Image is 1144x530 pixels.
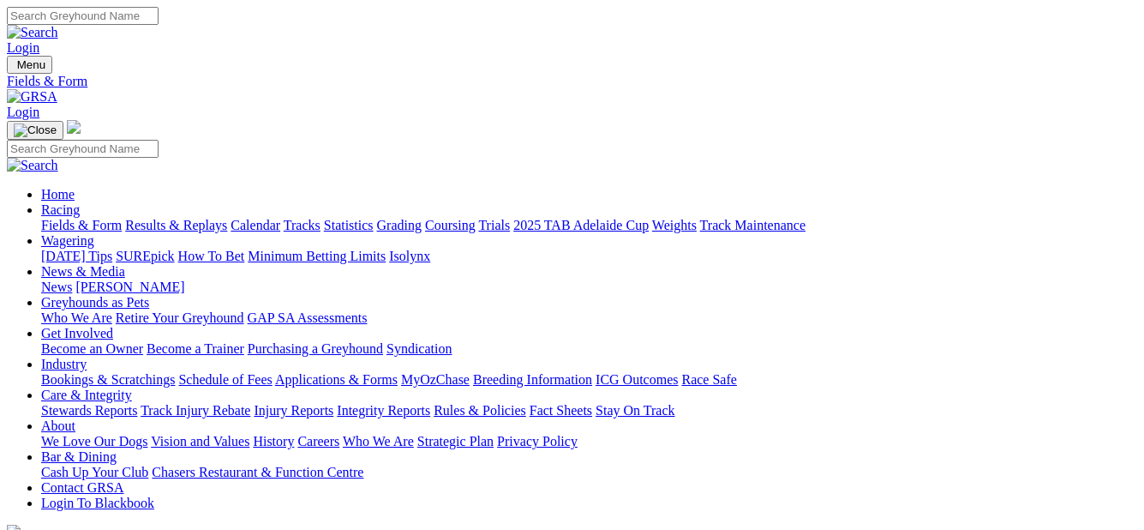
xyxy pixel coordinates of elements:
[151,434,249,449] a: Vision and Values
[377,218,422,232] a: Grading
[41,280,1137,295] div: News & Media
[41,249,112,263] a: [DATE] Tips
[401,372,470,387] a: MyOzChase
[7,7,159,25] input: Search
[231,218,280,232] a: Calendar
[700,218,806,232] a: Track Maintenance
[7,25,58,40] img: Search
[41,310,1137,326] div: Greyhounds as Pets
[147,341,244,356] a: Become a Trainer
[41,434,1137,449] div: About
[41,388,132,402] a: Care & Integrity
[41,218,122,232] a: Fields & Form
[389,249,430,263] a: Isolynx
[41,403,137,418] a: Stewards Reports
[473,372,592,387] a: Breeding Information
[41,496,154,510] a: Login To Blackbook
[17,58,45,71] span: Menu
[41,372,1137,388] div: Industry
[254,403,333,418] a: Injury Reports
[41,280,72,294] a: News
[596,403,674,418] a: Stay On Track
[434,403,526,418] a: Rules & Policies
[7,158,58,173] img: Search
[7,89,57,105] img: GRSA
[681,372,736,387] a: Race Safe
[513,218,649,232] a: 2025 TAB Adelaide Cup
[7,121,63,140] button: Toggle navigation
[141,403,250,418] a: Track Injury Rebate
[297,434,339,449] a: Careers
[178,249,245,263] a: How To Bet
[7,56,52,74] button: Toggle navigation
[248,341,383,356] a: Purchasing a Greyhound
[41,326,113,340] a: Get Involved
[7,140,159,158] input: Search
[41,403,1137,419] div: Care & Integrity
[386,341,452,356] a: Syndication
[596,372,678,387] a: ICG Outcomes
[497,434,578,449] a: Privacy Policy
[275,372,398,387] a: Applications & Forms
[41,310,112,325] a: Who We Are
[284,218,320,232] a: Tracks
[152,465,363,479] a: Chasers Restaurant & Function Centre
[530,403,592,418] a: Fact Sheets
[41,295,149,310] a: Greyhounds as Pets
[41,465,1137,480] div: Bar & Dining
[41,449,117,464] a: Bar & Dining
[7,40,39,55] a: Login
[41,202,80,217] a: Racing
[478,218,510,232] a: Trials
[41,434,147,449] a: We Love Our Dogs
[425,218,476,232] a: Coursing
[75,280,184,294] a: [PERSON_NAME]
[253,434,294,449] a: History
[41,341,143,356] a: Become an Owner
[41,372,175,387] a: Bookings & Scratchings
[248,249,386,263] a: Minimum Betting Limits
[41,218,1137,233] div: Racing
[178,372,272,387] a: Schedule of Fees
[116,310,244,325] a: Retire Your Greyhound
[116,249,174,263] a: SUREpick
[7,105,39,119] a: Login
[7,74,1137,89] a: Fields & Form
[14,123,57,137] img: Close
[41,341,1137,357] div: Get Involved
[41,249,1137,264] div: Wagering
[41,233,94,248] a: Wagering
[41,480,123,495] a: Contact GRSA
[41,419,75,433] a: About
[248,310,368,325] a: GAP SA Assessments
[324,218,374,232] a: Statistics
[337,403,430,418] a: Integrity Reports
[67,120,81,134] img: logo-grsa-white.png
[41,264,125,279] a: News & Media
[652,218,697,232] a: Weights
[125,218,227,232] a: Results & Replays
[417,434,494,449] a: Strategic Plan
[41,465,148,479] a: Cash Up Your Club
[41,187,75,202] a: Home
[343,434,414,449] a: Who We Are
[41,357,87,371] a: Industry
